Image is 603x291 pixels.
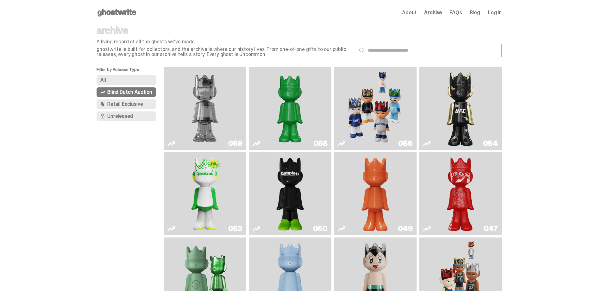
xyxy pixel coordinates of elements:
[424,10,442,15] a: Archive
[97,39,350,44] p: A living record of all the ghosts we've made.
[273,155,307,232] img: Campless
[253,155,328,232] a: Campless
[107,102,143,107] span: Retail Exclusive
[359,155,392,232] img: Schrödinger's ghost: Orange Vibe
[174,70,236,147] img: Two
[423,155,498,232] a: Skip
[313,225,328,232] div: 050
[444,155,477,232] img: Skip
[338,70,413,147] a: Game Face (2025)
[97,87,156,97] button: Blind Dutch Auction
[449,10,462,15] a: FAQs
[344,70,406,147] img: Game Face (2025)
[228,140,242,147] div: 059
[444,70,477,147] img: Ruby
[228,225,242,232] div: 052
[398,140,413,147] div: 056
[398,225,413,232] div: 049
[97,111,156,121] button: Unreleased
[97,99,156,109] button: Retail Exclusive
[107,90,152,95] span: Blind Dutch Auction
[483,140,498,147] div: 054
[259,70,321,147] img: Schrödinger's ghost: Sunday Green
[402,10,417,15] a: About
[313,140,328,147] div: 058
[97,75,156,85] button: All
[253,70,328,147] a: Schrödinger's ghost: Sunday Green
[470,10,480,15] a: Blog
[167,155,242,232] a: Court Victory
[167,70,242,147] a: Two
[188,155,222,232] img: Court Victory
[107,114,133,119] span: Unreleased
[423,70,498,147] a: Ruby
[338,155,413,232] a: Schrödinger's ghost: Orange Vibe
[97,25,350,35] p: archive
[484,225,498,232] div: 047
[97,67,164,75] p: Filter by Release Type
[97,47,350,57] p: ghostwrite is built for collectors, and the archive is where our history lives. From one-of-one g...
[100,78,106,83] span: All
[488,10,502,15] a: Log in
